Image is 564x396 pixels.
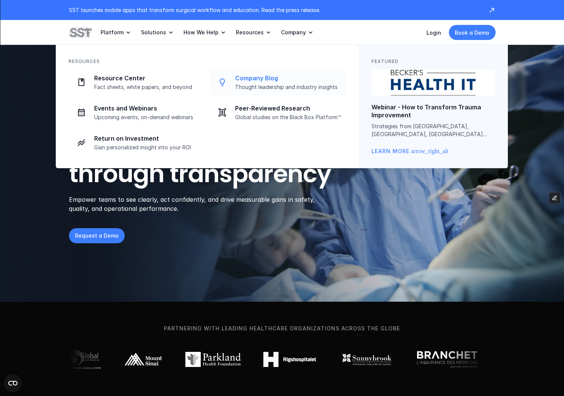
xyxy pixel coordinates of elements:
[94,104,200,112] p: Events and Webinars
[235,74,341,82] p: Company Blog
[218,108,227,117] img: Journal icon
[94,114,200,121] p: Upcoming events, on-demand webinars
[75,232,119,239] p: Request a Demo
[235,104,341,112] p: Peer-Reviewed Research
[122,352,162,367] img: Mount Sinai logo
[94,84,200,91] p: Fact sheets, white papers, and beyond
[235,84,341,91] p: Thought leadership and industry insights
[455,29,489,37] p: Book a Demo
[69,81,367,187] h1: The black box technology to transform care through transparency
[69,69,205,95] a: Paper iconResource CenterFact sheets, white papers, and beyond
[411,148,417,154] span: arrow_right_alt
[371,122,495,138] p: Strategies from [GEOGRAPHIC_DATA], [GEOGRAPHIC_DATA], [GEOGRAPHIC_DATA][US_STATE], and [GEOGRAPHI...
[94,135,200,143] p: Return on Investment
[426,29,441,36] a: Login
[281,29,306,36] p: Company
[371,147,410,155] p: Learn More
[101,20,132,45] a: Platform
[77,108,86,117] img: Calendar icon
[69,130,205,155] a: Investment iconReturn on InvestmentGain personalized insight into your ROI
[371,69,495,96] img: Becker's logo
[549,192,560,204] button: Edit Framer Content
[236,29,264,36] p: Resources
[94,144,200,151] p: Gain personalized insight into your ROI
[235,114,341,121] p: Global studies on the Black Box Platform™
[371,69,495,155] a: Becker's logoWebinar - How to Transform Trauma ImprovementStrategies from [GEOGRAPHIC_DATA], [GEO...
[13,324,551,333] p: Partnering with leading healthcare organizations across the globe
[262,352,315,367] img: Rigshospitalet logo
[338,352,393,367] img: Sunnybrook logo
[101,29,124,36] p: Platform
[69,58,100,65] p: Resources
[371,58,399,65] p: Featured
[4,374,22,392] button: Open CMP widget
[69,6,480,14] p: SST launches mobile apps that transform surgical workflow and education. Read the press release.
[69,228,125,243] a: Request a Demo
[69,195,325,213] p: Empower teams to see clearly, act confidently, and drive measurable gains in safety, quality, and...
[141,29,166,36] p: Solutions
[371,103,495,119] p: Webinar - How to Transform Trauma Improvement
[94,74,200,82] p: Resource Center
[183,29,219,36] p: How We Help
[77,138,86,147] img: Investment icon
[209,100,346,125] a: Journal iconPeer-Reviewed ResearchGlobal studies on the Black Box Platform™
[69,26,92,39] img: SST logo
[449,25,495,40] a: Book a Demo
[209,69,346,95] a: Lightbulb iconCompany BlogThought leadership and industry insights
[69,100,205,125] a: Calendar iconEvents and WebinarsUpcoming events, on-demand webinars
[218,78,227,87] img: Lightbulb icon
[184,352,240,367] img: Parkland logo
[77,78,86,87] img: Paper icon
